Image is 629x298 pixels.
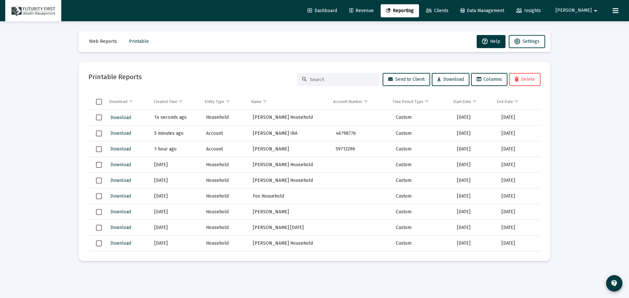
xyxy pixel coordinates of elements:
[391,141,452,157] td: Custom
[331,141,391,157] td: 59712296
[149,94,200,110] td: Column Created Time
[421,4,454,17] a: Clients
[96,162,102,168] div: Select row
[453,99,471,104] div: Start Date
[556,8,592,13] span: [PERSON_NAME]
[150,188,201,204] td: [DATE]
[150,251,201,267] td: [DATE]
[497,141,541,157] td: [DATE]
[344,4,379,17] a: Revenue
[150,110,201,126] td: 14 seconds ago
[452,126,497,141] td: [DATE]
[248,126,331,141] td: [PERSON_NAME] IRA
[391,236,452,251] td: Custom
[333,99,362,104] div: Account Number
[383,73,430,86] button: Send to Client
[201,110,248,126] td: Household
[452,157,497,173] td: [DATE]
[110,144,132,154] button: Download
[201,188,248,204] td: Household
[329,94,388,110] td: Column Account Number
[452,173,497,188] td: [DATE]
[89,39,117,44] span: Web Reports
[150,236,201,251] td: [DATE]
[96,114,102,120] div: Select row
[452,188,497,204] td: [DATE]
[497,126,541,141] td: [DATE]
[452,236,497,251] td: [DATE]
[201,126,248,141] td: Account
[129,39,149,44] span: Printable
[110,162,131,167] span: Download
[110,129,132,138] button: Download
[248,220,331,236] td: [PERSON_NAME] [DATE]
[497,236,541,251] td: [DATE]
[452,251,497,267] td: [DATE]
[251,99,261,104] div: Name
[150,141,201,157] td: 1 hour ago
[88,94,541,251] div: Data grid
[388,77,425,82] span: Send to Client
[511,4,546,17] a: Insights
[248,251,331,267] td: [PERSON_NAME] Household
[150,173,201,188] td: [DATE]
[109,99,127,104] div: Download
[349,8,374,13] span: Revenue
[248,141,331,157] td: [PERSON_NAME]
[110,191,132,201] button: Download
[548,4,607,17] button: [PERSON_NAME]
[391,251,452,267] td: Custom
[248,157,331,173] td: [PERSON_NAME] Household
[452,110,497,126] td: [DATE]
[523,39,540,44] span: Settings
[424,99,429,104] span: Show filter options for column 'Time Period Type'
[96,131,102,136] div: Select row
[391,220,452,236] td: Custom
[391,173,452,188] td: Custom
[497,99,513,104] div: End Date
[331,126,391,141] td: 46798776
[110,238,132,248] button: Download
[248,110,331,126] td: [PERSON_NAME] Household
[96,240,102,246] div: Select row
[105,94,149,110] td: Column Download
[497,173,541,188] td: [DATE]
[154,99,177,104] div: Created Time
[509,35,545,48] button: Settings
[110,115,131,120] span: Download
[497,188,541,204] td: [DATE]
[448,94,493,110] td: Column Start Date
[248,188,331,204] td: Fox Household
[492,94,536,110] td: Column End Date
[225,99,230,104] span: Show filter options for column 'Entity Type'
[178,99,183,104] span: Show filter options for column 'Created Time'
[201,157,248,173] td: Household
[248,236,331,251] td: [PERSON_NAME] Household
[150,126,201,141] td: 5 minutes ago
[497,157,541,173] td: [DATE]
[477,77,502,82] span: Columns
[262,99,267,104] span: Show filter options for column 'Name'
[497,204,541,220] td: [DATE]
[150,157,201,173] td: [DATE]
[200,94,247,110] td: Column Entity Type
[205,99,224,104] div: Entity Type
[247,94,329,110] td: Column Name
[88,72,142,82] h2: Printable Reports
[201,204,248,220] td: Household
[452,141,497,157] td: [DATE]
[302,4,342,17] a: Dashboard
[110,146,131,152] span: Download
[248,204,331,220] td: [PERSON_NAME]
[437,77,464,82] span: Download
[610,279,618,287] mat-icon: contact_support
[308,8,337,13] span: Dashboard
[96,146,102,152] div: Select row
[201,236,248,251] td: Household
[110,240,131,246] span: Download
[248,173,331,188] td: [PERSON_NAME] Household
[426,8,448,13] span: Clients
[201,220,248,236] td: Household
[482,39,500,44] span: Help
[363,99,368,104] span: Show filter options for column 'Account Number'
